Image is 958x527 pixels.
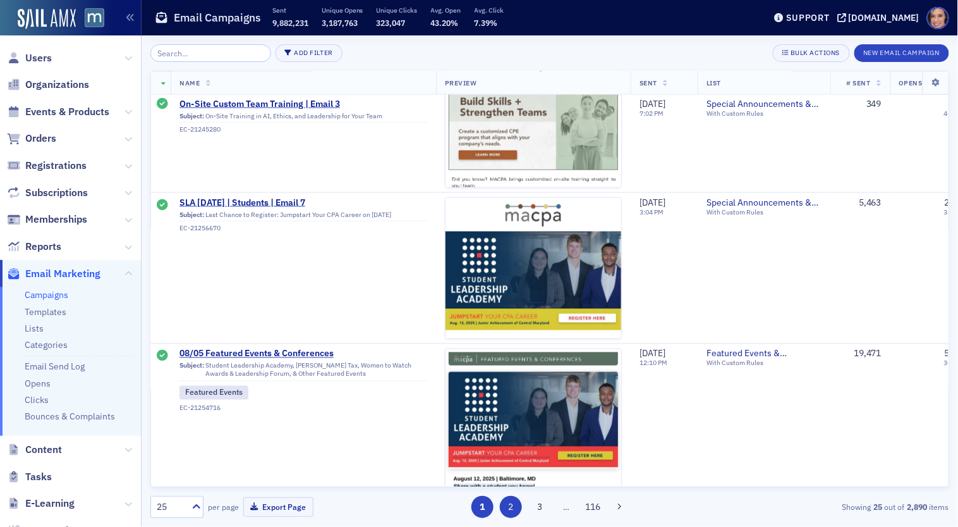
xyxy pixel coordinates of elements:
img: SailAMX [85,8,104,28]
div: [DOMAIN_NAME] [849,12,919,23]
span: [DATE] [640,97,665,109]
label: per page [208,501,239,512]
button: Bulk Actions [773,44,849,62]
div: On-Site Training in AI, Ethics, and Leadership for Your Team [179,111,427,123]
span: 43.20% [431,18,459,28]
button: 116 [582,496,604,518]
span: Registrations [25,159,87,173]
div: With Custom Rules [706,109,822,118]
a: Opens [25,378,51,389]
span: Events & Products [25,105,109,119]
span: E-Learning [25,497,75,511]
a: Content [7,443,62,457]
div: EC-21245280 [179,125,427,133]
a: Lists [25,323,44,334]
span: Reports [25,240,61,254]
a: Categories [25,339,68,350]
span: 323,047 [377,18,406,28]
a: Memberships [7,213,87,226]
button: Export Page [243,497,313,517]
a: Events & Products [7,105,109,119]
div: Student Leadership Academy, [PERSON_NAME] Tax, Women to Watch Awards & Leadership Forum, & Other ... [179,362,427,381]
span: Subject: [179,111,204,120]
span: Subscriptions [25,186,88,200]
a: Reports [7,240,61,254]
span: Organizations [25,78,89,92]
div: 19,471 [839,349,882,360]
span: List [706,78,721,87]
a: Orders [7,132,56,146]
span: 3,187,763 [322,18,358,28]
span: Name [179,78,200,87]
span: Sent [640,78,657,87]
a: Email Send Log [25,361,85,372]
div: Featured Events [179,386,248,400]
span: [DATE] [640,348,665,359]
div: Last Chance to Register: Jumpstart Your CPA Career on [DATE] [179,211,427,222]
div: Bulk Actions [791,49,840,56]
strong: 25 [871,501,885,512]
span: # Sent [847,78,871,87]
a: New Email Campaign [854,46,949,58]
a: Registrations [7,159,87,173]
a: Clicks [25,394,49,406]
span: [DATE] [640,197,665,208]
a: Campaigns [25,289,68,301]
span: Preview [445,78,477,87]
div: Sent [157,98,169,111]
span: Profile [927,7,949,29]
a: Users [7,51,52,65]
a: E-Learning [7,497,75,511]
p: Avg. Click [475,6,504,15]
a: 08/05 Featured Events & Conferences [179,349,427,360]
span: 7.39% [475,18,498,28]
time: 12:10 PM [640,359,667,368]
button: 3 [529,496,551,518]
a: SLA [DATE] | Students | Email 7 [179,197,427,209]
span: Tasks [25,470,52,484]
button: [DOMAIN_NAME] [837,13,924,22]
div: Support [786,12,830,23]
div: 25 [157,500,185,514]
div: With Custom Rules [706,208,822,216]
a: Bounces & Complaints [25,411,115,422]
span: Users [25,51,52,65]
div: 349 [839,98,882,109]
span: … [557,501,575,512]
p: Unique Clicks [377,6,418,15]
h1: Email Campaigns [174,10,261,25]
a: Special Announcements & Special Event Invitations [706,197,822,209]
button: New Email Campaign [854,44,949,62]
strong: 2,890 [905,501,930,512]
span: Memberships [25,213,87,226]
div: Sent [157,350,169,363]
a: View Homepage [76,8,104,30]
button: 1 [471,496,494,518]
a: Tasks [7,470,52,484]
span: Email Marketing [25,267,100,281]
span: Content [25,443,62,457]
img: SailAMX [18,9,76,29]
div: Showing out of items [692,501,949,512]
a: Subscriptions [7,186,88,200]
div: With Custom Rules [706,359,822,368]
div: EC-21254716 [179,404,427,412]
div: Sent [157,199,169,212]
div: EC-21256670 [179,224,427,232]
span: Opens (Unique) [899,78,956,87]
span: Orders [25,132,56,146]
time: 7:02 PM [640,109,664,118]
span: 9,882,231 [272,18,308,28]
a: Special Announcements & Special Event Invitations [706,98,822,109]
a: Featured Events & Conferences — Weekly Publication [706,349,822,360]
button: Add Filter [276,44,343,62]
p: Avg. Open [431,6,461,15]
input: Search… [150,44,271,62]
a: On-Site Custom Team Training | Email 3 [179,98,427,109]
